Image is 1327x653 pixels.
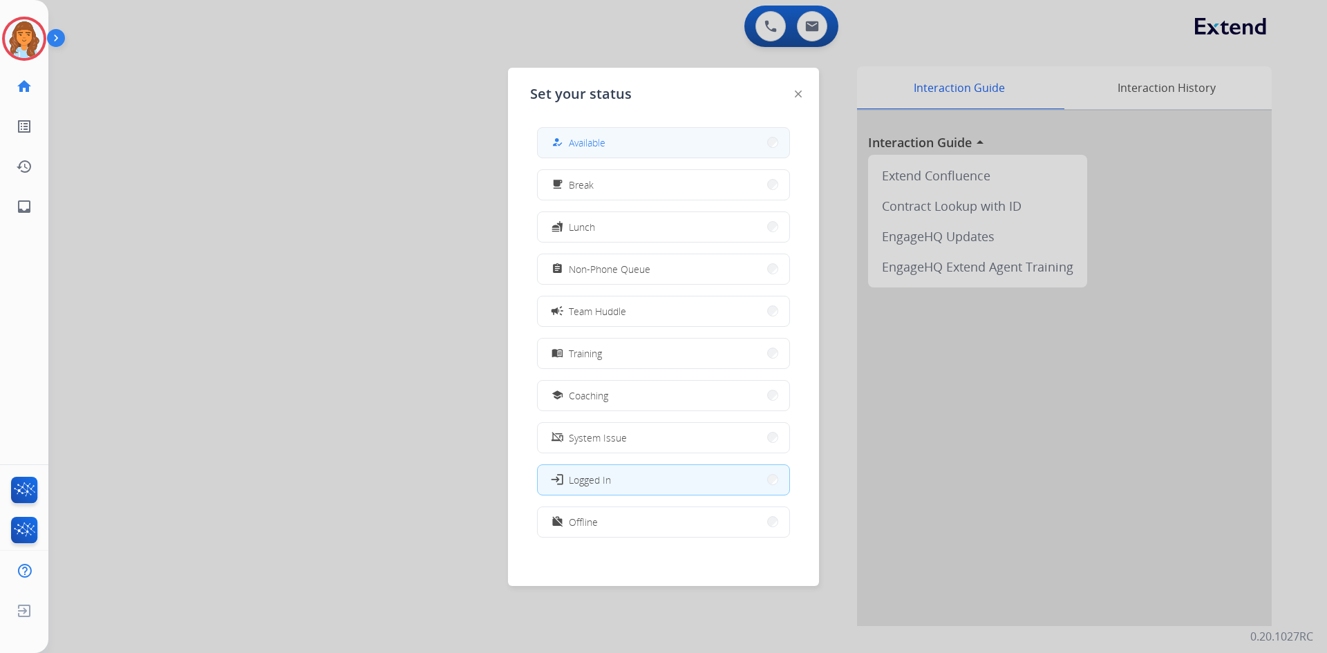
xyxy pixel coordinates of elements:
[552,137,563,149] mat-icon: how_to_reg
[538,507,789,537] button: Offline
[569,430,627,445] span: System Issue
[550,304,564,318] mat-icon: campaign
[569,304,626,319] span: Team Huddle
[795,91,802,97] img: close-button
[552,432,563,444] mat-icon: phonelink_off
[16,78,32,95] mat-icon: home
[552,221,563,233] mat-icon: fastfood
[5,19,44,58] img: avatar
[538,423,789,453] button: System Issue
[538,170,789,200] button: Break
[538,254,789,284] button: Non-Phone Queue
[538,212,789,242] button: Lunch
[569,473,611,487] span: Logged In
[569,135,605,150] span: Available
[552,179,563,191] mat-icon: free_breakfast
[552,348,563,359] mat-icon: menu_book
[569,515,598,529] span: Offline
[530,84,632,104] span: Set your status
[538,296,789,326] button: Team Huddle
[1250,628,1313,645] p: 0.20.1027RC
[569,388,608,403] span: Coaching
[569,220,595,234] span: Lunch
[538,381,789,410] button: Coaching
[16,198,32,215] mat-icon: inbox
[550,473,564,486] mat-icon: login
[16,158,32,175] mat-icon: history
[552,263,563,275] mat-icon: assignment
[538,339,789,368] button: Training
[552,390,563,401] mat-icon: school
[569,346,602,361] span: Training
[538,465,789,495] button: Logged In
[538,128,789,158] button: Available
[552,516,563,528] mat-icon: work_off
[569,262,650,276] span: Non-Phone Queue
[569,178,594,192] span: Break
[16,118,32,135] mat-icon: list_alt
